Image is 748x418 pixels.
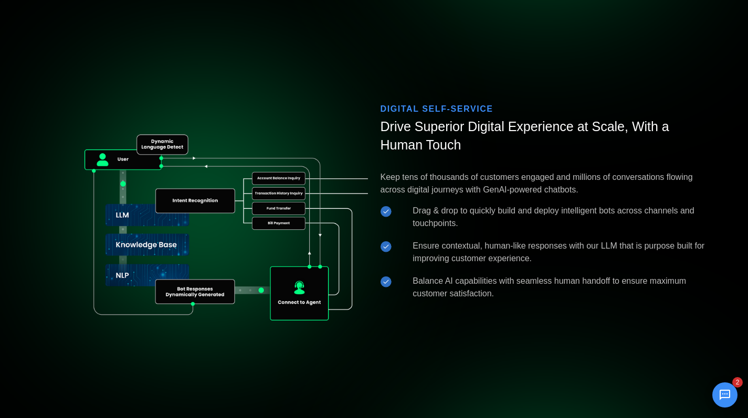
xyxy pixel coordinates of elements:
[381,240,709,265] li: Ensure contextual, human-like responses with our LLM that is purpose built for improving customer...
[381,103,709,115] div: DIGITAL SELF-SERVICE
[381,171,709,196] p: Keep tens of thousands of customers engaged and millions of conversations flowing across digital ...
[732,377,743,388] span: 2
[712,382,738,408] button: Open chat
[381,205,709,230] li: Drag & drop to quickly build and deploy intelligent bots across channels and touchpoints.
[381,275,709,300] li: Balance AI capabilities with seamless human handoff to ensure maximum customer satisfaction.
[381,117,709,158] h3: Drive Superior Digital Experience at Scale, With a Human Touch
